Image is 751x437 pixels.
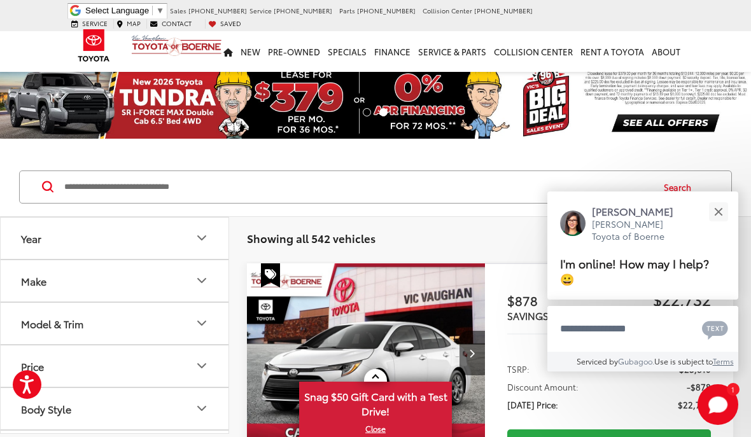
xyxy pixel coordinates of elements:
a: Contact [146,19,195,28]
span: -$878 [687,380,711,393]
button: YearYear [1,218,230,259]
div: Price [21,360,44,372]
svg: Start Chat [698,384,738,425]
div: Model & Trim [194,316,209,331]
button: PricePrice [1,345,230,387]
span: ​ [152,6,153,15]
input: Search by Make, Model, or Keyword [63,172,652,202]
div: Make [194,273,209,288]
div: Year [21,232,41,244]
a: Rent a Toyota [577,31,648,72]
textarea: Type your message [547,306,738,352]
span: Sales [170,6,186,15]
img: Toyota [70,25,118,66]
button: Chat with SMS [698,314,732,343]
p: [PERSON_NAME] Toyota of Boerne [592,218,686,243]
a: Specials [324,31,370,72]
span: SAVINGS [507,309,549,323]
a: About [648,31,684,72]
button: Toggle Chat Window [698,384,738,425]
button: Close [705,198,732,225]
span: Service [249,6,272,15]
a: Select Language​ [85,6,164,15]
a: Gubagoo. [618,356,654,366]
span: Service [82,18,108,28]
span: [PHONE_NUMBER] [274,6,332,15]
span: TSRP: [507,363,530,375]
a: Service [68,19,111,28]
span: Snag $50 Gift Card with a Test Drive! [300,383,451,422]
div: Body Style [194,401,209,416]
a: Pre-Owned [264,31,324,72]
span: Map [127,18,141,28]
span: I'm online! How may I help? 😀 [560,254,709,287]
span: Serviced by [577,356,618,366]
span: Use is subject to [654,356,713,366]
svg: Text [702,319,728,340]
span: 1 [731,386,734,392]
div: Year [194,230,209,246]
span: Parts [339,6,355,15]
span: [PHONE_NUMBER] [474,6,533,15]
div: Close[PERSON_NAME][PERSON_NAME] Toyota of BoerneI'm online! How may I help? 😀Type your messageCha... [547,191,738,371]
a: Terms [713,356,734,366]
button: Next image [460,331,485,375]
div: Price [194,358,209,373]
p: [PERSON_NAME] [592,204,686,218]
img: Vic Vaughan Toyota of Boerne [131,34,222,57]
div: Model & Trim [21,317,83,329]
span: Special [261,263,280,288]
span: Saved [220,18,241,28]
a: New [237,31,264,72]
a: Finance [370,31,414,72]
div: Body Style [21,403,71,415]
a: Map [113,19,144,28]
span: [PHONE_NUMBER] [188,6,247,15]
div: Make [21,275,46,287]
span: Contact [162,18,192,28]
button: Search [652,171,710,203]
span: [PHONE_NUMBER] [357,6,416,15]
button: MakeMake [1,260,230,302]
span: Showing all 542 vehicles [247,230,375,246]
a: Collision Center [490,31,577,72]
span: Select Language [85,6,149,15]
span: ▼ [156,6,164,15]
span: $22,732 [678,398,711,411]
a: Service & Parts: Opens in a new tab [414,31,490,72]
span: $878 [507,291,609,310]
button: Body StyleBody Style [1,388,230,429]
span: Collision Center [423,6,472,15]
span: [DATE] Price: [507,398,558,411]
button: Model & TrimModel & Trim [1,303,230,344]
a: Home [220,31,237,72]
span: Discount Amount: [507,380,579,393]
a: My Saved Vehicles [205,19,244,28]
